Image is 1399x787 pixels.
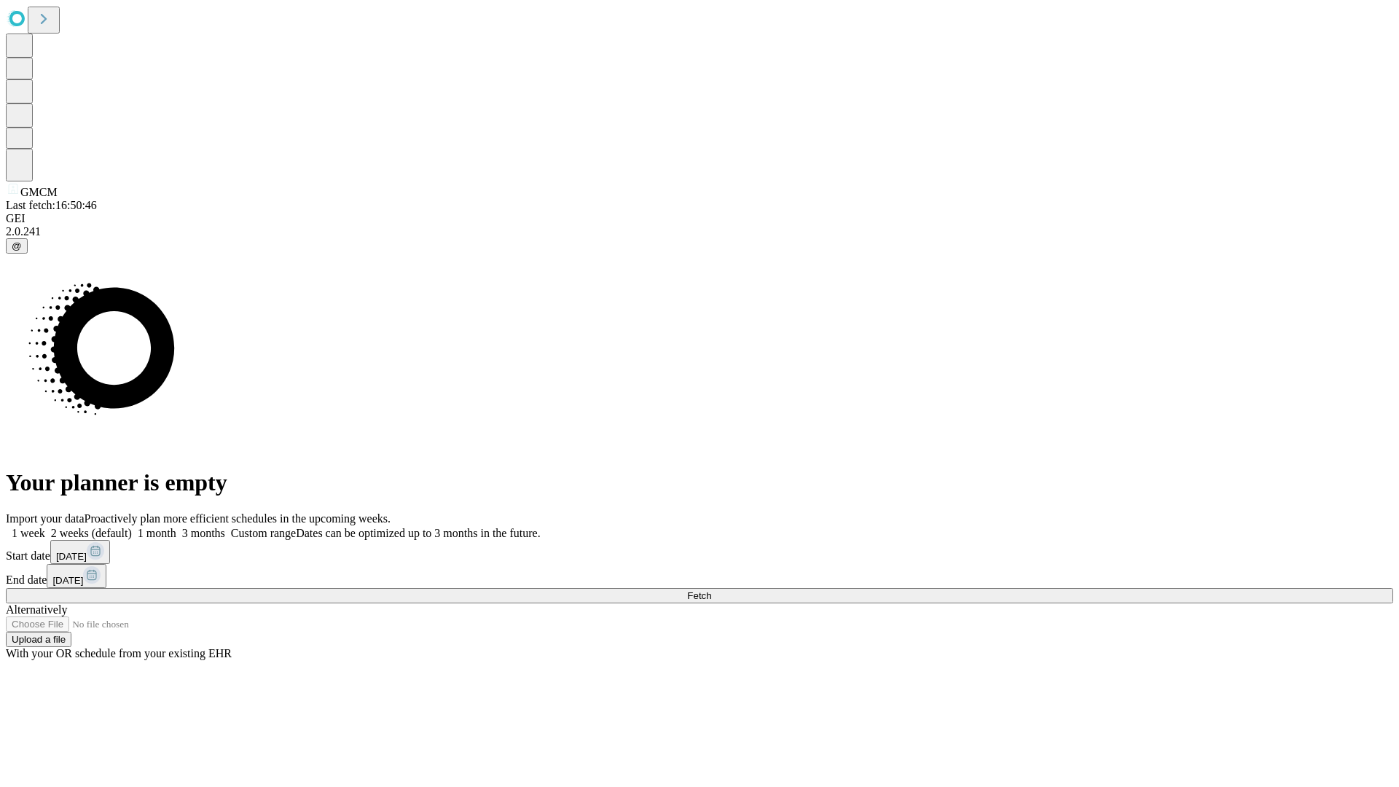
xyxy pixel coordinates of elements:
[51,527,132,539] span: 2 weeks (default)
[6,199,97,211] span: Last fetch: 16:50:46
[6,647,232,659] span: With your OR schedule from your existing EHR
[20,186,58,198] span: GMCM
[138,527,176,539] span: 1 month
[50,540,110,564] button: [DATE]
[6,588,1393,603] button: Fetch
[6,212,1393,225] div: GEI
[6,469,1393,496] h1: Your planner is empty
[6,603,67,616] span: Alternatively
[12,527,45,539] span: 1 week
[6,225,1393,238] div: 2.0.241
[12,240,22,251] span: @
[296,527,540,539] span: Dates can be optimized up to 3 months in the future.
[6,632,71,647] button: Upload a file
[47,564,106,588] button: [DATE]
[182,527,225,539] span: 3 months
[52,575,83,586] span: [DATE]
[6,238,28,254] button: @
[6,540,1393,564] div: Start date
[85,512,391,525] span: Proactively plan more efficient schedules in the upcoming weeks.
[56,551,87,562] span: [DATE]
[6,512,85,525] span: Import your data
[6,564,1393,588] div: End date
[231,527,296,539] span: Custom range
[687,590,711,601] span: Fetch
